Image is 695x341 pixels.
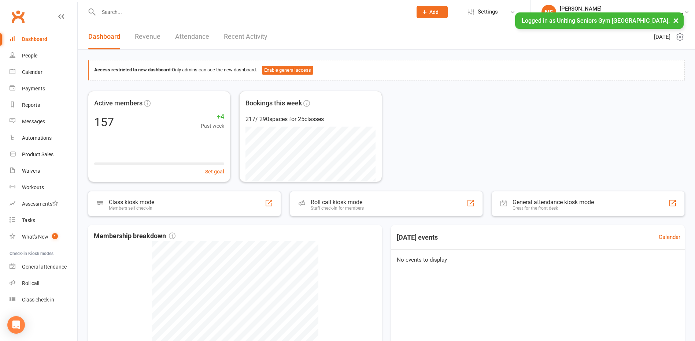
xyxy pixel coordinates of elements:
a: Attendance [175,24,209,49]
div: Automations [22,135,52,141]
a: Dashboard [88,24,120,49]
div: Open Intercom Messenger [7,316,25,334]
a: Assessments [10,196,77,212]
span: Add [429,9,439,15]
button: Set goal [205,168,224,176]
h3: [DATE] events [391,231,444,244]
div: Messages [22,119,45,124]
div: Workouts [22,184,44,190]
span: Logged in as Uniting Seniors Gym [GEOGRAPHIC_DATA]. [522,17,670,24]
div: Uniting Seniors [PERSON_NAME][GEOGRAPHIC_DATA] [560,12,684,19]
div: General attendance kiosk mode [513,199,594,206]
input: Search... [96,7,407,17]
span: [DATE] [654,33,670,41]
a: Dashboard [10,31,77,48]
a: Calendar [10,64,77,80]
div: Class check-in [22,297,54,303]
span: +4 [201,112,224,122]
span: 1 [52,233,58,239]
a: What's New1 [10,229,77,245]
a: Messages [10,113,77,130]
div: Calendar [22,69,42,75]
div: Staff check-in for members [311,206,364,211]
div: Assessments [22,201,58,207]
a: Recent Activity [224,24,267,49]
a: General attendance kiosk mode [10,259,77,275]
a: Payments [10,80,77,97]
div: Dashboard [22,36,47,42]
div: Roll call kiosk mode [311,199,364,206]
span: Membership breakdown [94,231,175,241]
a: Roll call [10,275,77,292]
div: General attendance [22,264,67,270]
span: Active members [94,98,143,109]
div: Members self check-in [109,206,154,211]
div: Only admins can see the new dashboard. [94,66,679,75]
div: Waivers [22,168,40,174]
div: Payments [22,86,45,91]
div: Product Sales [22,151,53,157]
div: What's New [22,234,48,240]
a: Product Sales [10,146,77,163]
div: [PERSON_NAME] [560,5,684,12]
div: Great for the front desk [513,206,594,211]
div: Roll call [22,280,39,286]
a: Workouts [10,179,77,196]
a: Revenue [135,24,160,49]
div: Tasks [22,217,35,223]
span: Past week [201,122,224,130]
a: Calendar [659,233,680,241]
div: 157 [94,116,114,128]
div: Class kiosk mode [109,199,154,206]
a: Tasks [10,212,77,229]
span: Bookings this week [245,98,302,109]
button: × [669,12,683,28]
a: Waivers [10,163,77,179]
a: Reports [10,97,77,113]
div: People [22,53,37,59]
a: Class kiosk mode [10,292,77,308]
button: Add [417,6,448,18]
a: People [10,48,77,64]
div: Reports [22,102,40,108]
span: Settings [478,4,498,20]
strong: Access restricted to new dashboard: [94,67,172,72]
div: NS [541,5,556,19]
a: Automations [10,130,77,146]
a: Clubworx [9,7,27,26]
div: No events to display [388,250,688,270]
button: Enable general access [262,66,313,75]
div: 217 / 290 spaces for 25 classes [245,115,376,124]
